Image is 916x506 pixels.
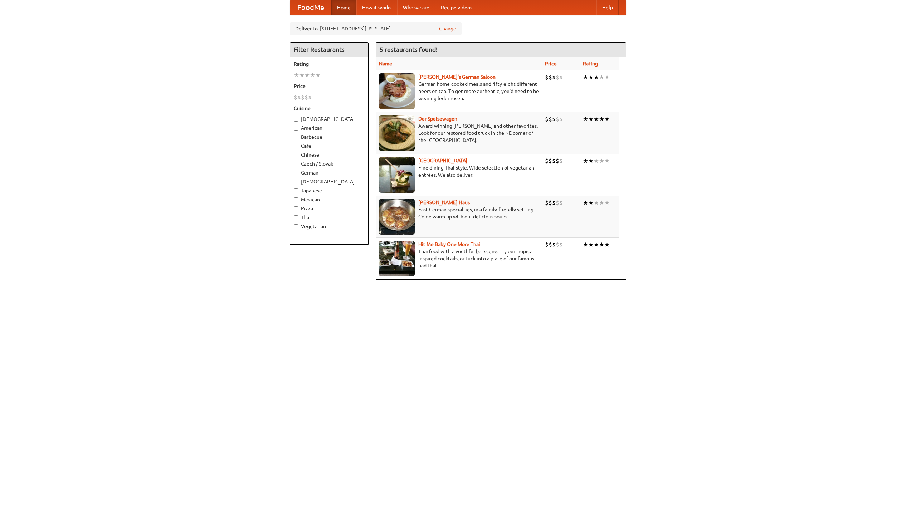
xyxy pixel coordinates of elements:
label: Vegetarian [294,223,365,230]
label: [DEMOGRAPHIC_DATA] [294,178,365,185]
a: Rating [583,61,598,67]
li: ★ [583,73,588,81]
input: American [294,126,298,131]
li: ★ [604,157,610,165]
li: $ [294,93,297,101]
a: Home [331,0,356,15]
li: ★ [588,241,594,249]
input: Thai [294,215,298,220]
a: [GEOGRAPHIC_DATA] [418,158,467,163]
li: $ [556,157,559,165]
li: ★ [594,73,599,81]
input: Pizza [294,206,298,211]
label: Japanese [294,187,365,194]
a: Recipe videos [435,0,478,15]
div: Deliver to: [STREET_ADDRESS][US_STATE] [290,22,462,35]
img: babythai.jpg [379,241,415,276]
li: $ [559,199,563,207]
li: $ [559,157,563,165]
li: ★ [604,73,610,81]
h5: Price [294,83,365,90]
a: How it works [356,0,397,15]
li: ★ [599,199,604,207]
p: German home-cooked meals and fifty-eight different beers on tap. To get more authentic, you'd nee... [379,80,539,102]
li: $ [552,241,556,249]
li: ★ [583,115,588,123]
input: [DEMOGRAPHIC_DATA] [294,180,298,184]
li: ★ [594,241,599,249]
li: $ [552,157,556,165]
label: Pizza [294,205,365,212]
img: speisewagen.jpg [379,115,415,151]
li: $ [552,73,556,81]
label: Czech / Slovak [294,160,365,167]
li: ★ [594,157,599,165]
li: ★ [604,241,610,249]
p: East German specialties, in a family-friendly setting. Come warm up with our delicious soups. [379,206,539,220]
p: Award-winning [PERSON_NAME] and other favorites. Look for our restored food truck in the NE corne... [379,122,539,144]
label: Chinese [294,151,365,158]
li: ★ [588,199,594,207]
p: Fine dining Thai-style. Wide selection of vegetarian entrées. We also deliver. [379,164,539,178]
li: ★ [315,71,321,79]
li: ★ [588,115,594,123]
li: $ [549,199,552,207]
input: Japanese [294,188,298,193]
li: $ [545,157,549,165]
li: ★ [599,115,604,123]
b: Hit Me Baby One More Thai [418,241,480,247]
li: $ [545,199,549,207]
li: $ [556,115,559,123]
li: $ [549,157,552,165]
li: $ [556,241,559,249]
ng-pluralize: 5 restaurants found! [380,46,438,53]
li: $ [297,93,301,101]
input: Mexican [294,197,298,202]
li: $ [549,73,552,81]
a: [PERSON_NAME] Haus [418,200,470,205]
li: ★ [594,115,599,123]
input: Chinese [294,153,298,157]
li: ★ [599,241,604,249]
label: [DEMOGRAPHIC_DATA] [294,116,365,123]
li: ★ [294,71,299,79]
li: ★ [594,199,599,207]
img: esthers.jpg [379,73,415,109]
input: [DEMOGRAPHIC_DATA] [294,117,298,122]
input: German [294,171,298,175]
input: Czech / Slovak [294,162,298,166]
li: $ [549,115,552,123]
li: $ [552,115,556,123]
li: $ [559,241,563,249]
a: FoodMe [290,0,331,15]
li: ★ [604,199,610,207]
li: ★ [583,199,588,207]
label: American [294,124,365,132]
li: $ [556,73,559,81]
a: Help [596,0,619,15]
li: ★ [583,157,588,165]
a: [PERSON_NAME]'s German Saloon [418,74,496,80]
input: Barbecue [294,135,298,139]
li: ★ [310,71,315,79]
li: $ [304,93,308,101]
img: kohlhaus.jpg [379,199,415,235]
h5: Cuisine [294,105,365,112]
h4: Filter Restaurants [290,43,368,57]
label: Mexican [294,196,365,203]
a: Der Speisewagen [418,116,457,122]
a: Name [379,61,392,67]
li: $ [545,73,549,81]
li: ★ [599,73,604,81]
li: ★ [583,241,588,249]
a: Change [439,25,456,32]
li: $ [552,199,556,207]
li: $ [301,93,304,101]
li: ★ [299,71,304,79]
li: ★ [604,115,610,123]
li: $ [545,241,549,249]
li: $ [556,199,559,207]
